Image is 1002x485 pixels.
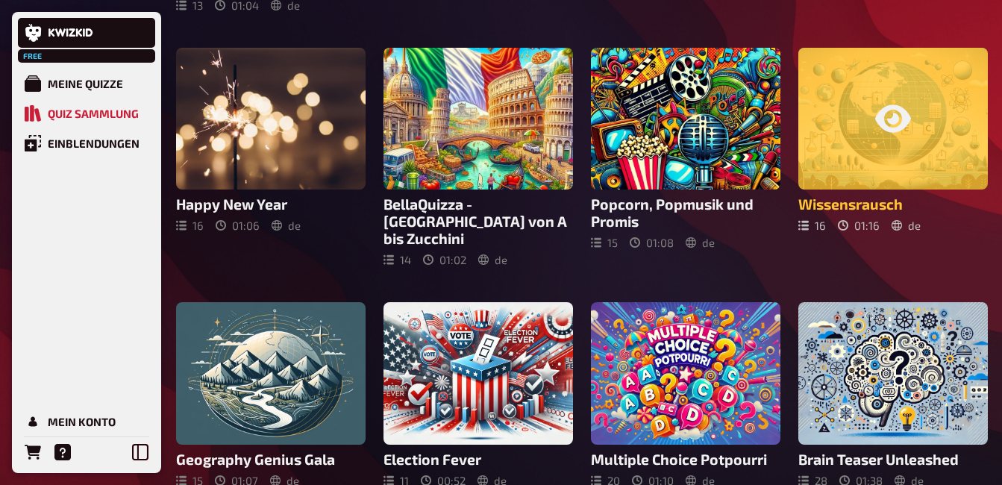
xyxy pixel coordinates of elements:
div: 01 : 16 [838,219,880,232]
h3: Wissensrausch [798,195,988,213]
div: 16 [798,219,826,232]
a: Einblendungen [18,128,155,158]
h3: Brain Teaser Unleashed [798,451,988,468]
a: Bestellungen [18,437,48,467]
h3: Election Fever [383,451,573,468]
div: de [686,236,715,249]
h3: Happy New Year [176,195,366,213]
a: Mein Konto [18,407,155,436]
h3: Geography Genius Gala [176,451,366,468]
a: Happy New Year1601:06de [176,48,366,267]
a: Wissensrausch1601:16de [798,48,988,267]
span: Free [19,51,46,60]
div: de [892,219,921,232]
a: Popcorn, Popmusik und Promis1501:08de [591,48,780,267]
div: Meine Quizze [48,77,123,90]
div: Einblendungen [48,137,140,150]
h3: Popcorn, Popmusik und Promis [591,195,780,230]
div: de [272,219,301,232]
div: 01 : 08 [630,236,674,249]
div: 01 : 06 [216,219,260,232]
div: 16 [176,219,204,232]
a: BellaQuizza - [GEOGRAPHIC_DATA] von A bis Zucchini1401:02de [383,48,573,267]
div: 01 : 02 [423,253,466,266]
a: Meine Quizze [18,69,155,98]
div: de [478,253,507,266]
div: Mein Konto [48,415,116,428]
h3: Multiple Choice Potpourri [591,451,780,468]
a: Hilfe [48,437,78,467]
div: 15 [591,236,618,249]
div: Quiz Sammlung [48,107,139,120]
div: 14 [383,253,411,266]
a: Quiz Sammlung [18,98,155,128]
h3: BellaQuizza - [GEOGRAPHIC_DATA] von A bis Zucchini [383,195,573,247]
